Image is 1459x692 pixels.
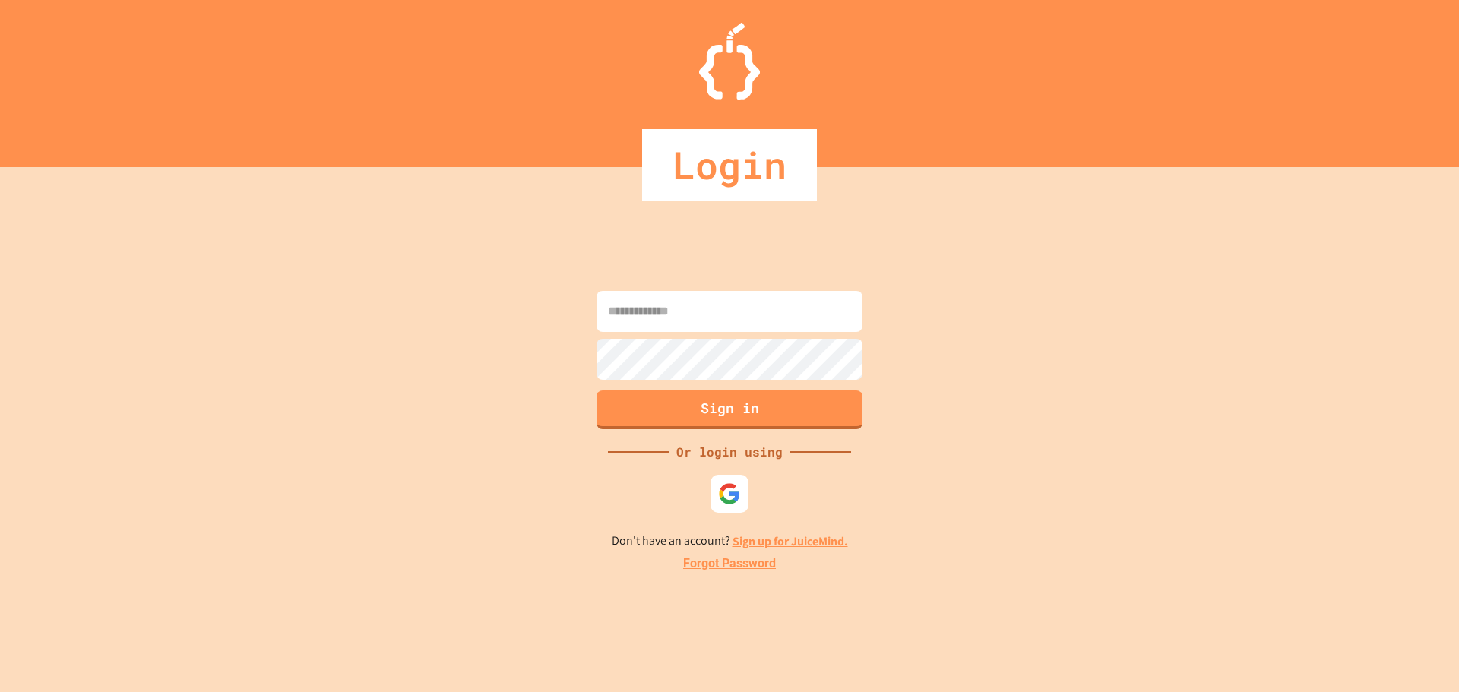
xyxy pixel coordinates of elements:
[669,443,790,461] div: Or login using
[642,129,817,201] div: Login
[699,23,760,100] img: Logo.svg
[597,390,862,429] button: Sign in
[718,482,741,505] img: google-icon.svg
[612,532,848,551] p: Don't have an account?
[733,533,848,549] a: Sign up for JuiceMind.
[683,555,776,573] a: Forgot Password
